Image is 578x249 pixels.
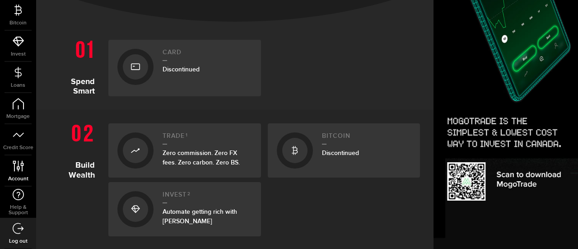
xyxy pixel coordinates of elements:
[50,119,102,236] h1: Build Wealth
[163,191,252,203] h2: Invest
[163,208,237,225] span: Automate getting rich with [PERSON_NAME]
[163,149,240,166] span: Zero commission. Zero FX fees. Zero carbon. Zero BS.
[163,49,252,61] h2: Card
[268,123,420,178] a: BitcoinDiscontinued
[163,66,200,73] span: Discontinued
[322,149,359,157] span: Discontinued
[108,40,261,96] a: CardDiscontinued
[322,132,411,145] h2: Bitcoin
[163,132,252,145] h2: Trade
[50,35,102,96] h1: Spend Smart
[187,191,191,197] sup: 2
[108,182,261,236] a: Invest2Automate getting rich with [PERSON_NAME]
[186,132,188,138] sup: 1
[108,123,261,178] a: Trade1Zero commission. Zero FX fees. Zero carbon. Zero BS.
